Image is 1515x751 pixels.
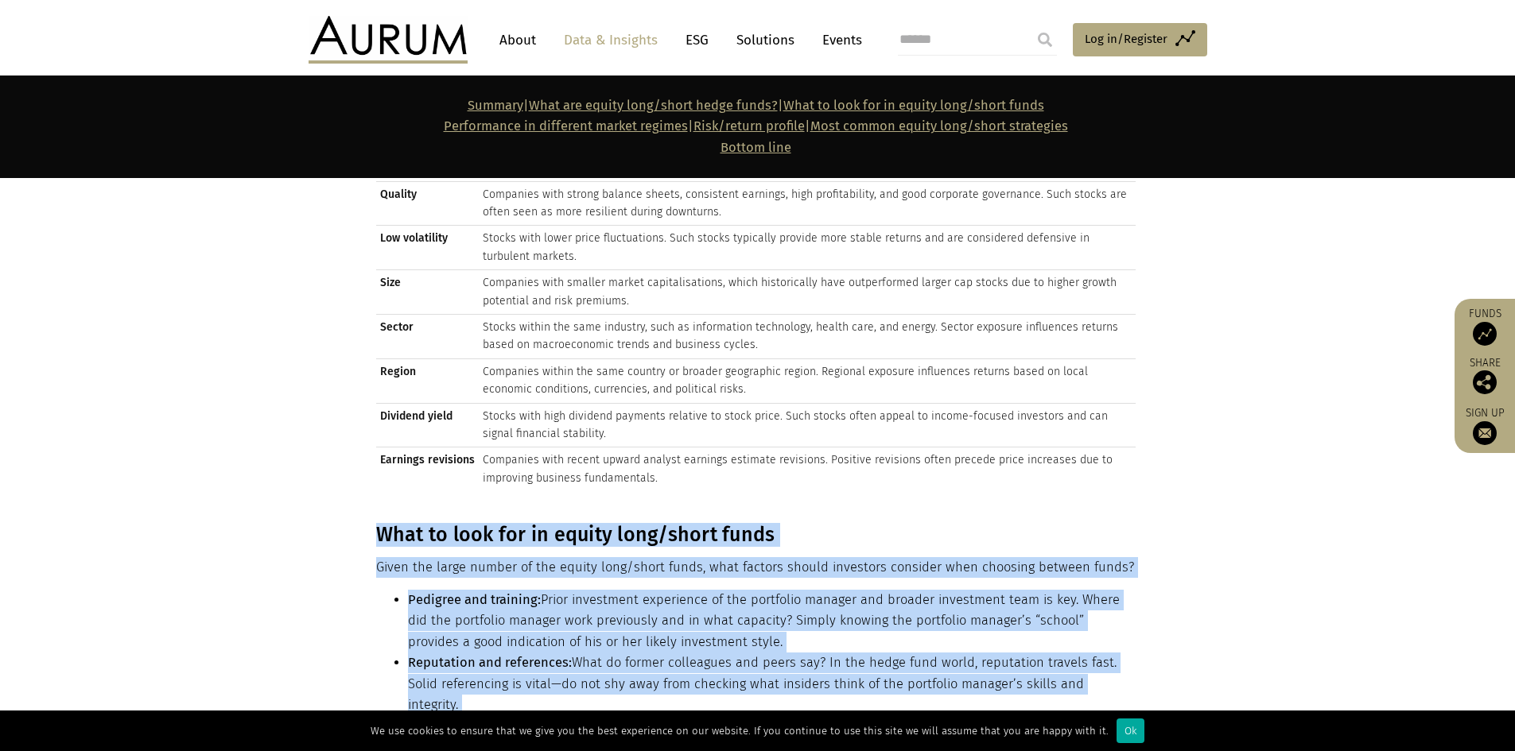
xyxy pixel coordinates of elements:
a: Funds [1463,307,1507,346]
td: Region [376,358,479,403]
td: Size [376,270,479,315]
a: Sign up [1463,406,1507,445]
a: Bottom line [721,140,791,155]
img: Access Funds [1473,322,1497,346]
strong: | | | | [444,98,1068,155]
h3: What to look for in equity long/short funds [376,523,1136,547]
td: Stocks within the same industry, such as information technology, health care, and energy. Sector ... [479,315,1136,359]
a: Performance in different market regimes [444,118,688,134]
a: What are equity long/short hedge funds? [529,98,778,113]
a: Risk/return profile [693,118,805,134]
a: Data & Insights [556,25,666,55]
strong: Reputation and references: [408,655,572,670]
td: Low volatility [376,226,479,270]
p: Given the large number of the equity long/short funds, what factors should investors consider whe... [376,557,1136,578]
div: Ok [1117,718,1144,743]
img: Aurum [309,16,468,64]
a: ESG [678,25,717,55]
td: Sector [376,315,479,359]
a: What to look for in equity long/short funds [783,98,1044,113]
div: Share [1463,358,1507,394]
li: What do former colleagues and peers say? In the hedge fund world, reputation travels fast. Solid ... [408,652,1136,715]
td: Stocks with high dividend payments relative to stock price. Such stocks often appeal to income-fo... [479,403,1136,447]
img: Sign up to our newsletter [1473,421,1497,445]
a: Events [814,25,862,55]
a: Log in/Register [1073,23,1207,56]
img: Share this post [1473,370,1497,394]
td: Companies with smaller market capitalisations, which historically have outperformed larger cap st... [479,270,1136,315]
a: Most common equity long/short strategies [810,118,1068,134]
li: Prior investment experience of the portfolio manager and broader investment team is key. Where di... [408,590,1136,652]
a: Summary [468,98,523,113]
td: Quality [376,181,479,226]
span: Log in/Register [1085,29,1167,48]
td: Companies with recent upward analyst earnings estimate revisions. Positive revisions often preced... [479,447,1136,491]
a: About [491,25,544,55]
td: Stocks with lower price fluctuations. Such stocks typically provide more stable returns and are c... [479,226,1136,270]
strong: Pedigree and training: [408,592,541,607]
input: Submit [1029,24,1061,56]
td: Companies with strong balance sheets, consistent earnings, high profitability, and good corporate... [479,181,1136,226]
td: Companies within the same country or broader geographic region. Regional exposure influences retu... [479,358,1136,403]
td: Dividend yield [376,403,479,447]
a: Solutions [728,25,802,55]
td: Earnings revisions [376,447,479,491]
